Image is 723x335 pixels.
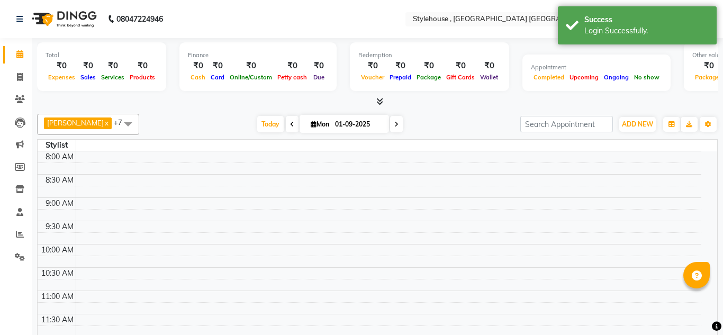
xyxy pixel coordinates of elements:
[104,119,109,127] a: x
[114,118,130,126] span: +7
[531,63,662,72] div: Appointment
[188,60,208,72] div: ₹0
[98,74,127,81] span: Services
[46,74,78,81] span: Expenses
[619,117,656,132] button: ADD NEW
[414,74,444,81] span: Package
[520,116,613,132] input: Search Appointment
[98,60,127,72] div: ₹0
[27,4,100,34] img: logo
[46,60,78,72] div: ₹0
[39,291,76,302] div: 11:00 AM
[622,120,653,128] span: ADD NEW
[227,60,275,72] div: ₹0
[601,74,631,81] span: Ongoing
[257,116,284,132] span: Today
[631,74,662,81] span: No show
[275,74,310,81] span: Petty cash
[43,198,76,209] div: 9:00 AM
[358,60,387,72] div: ₹0
[38,140,76,151] div: Stylist
[414,60,444,72] div: ₹0
[477,60,501,72] div: ₹0
[477,74,501,81] span: Wallet
[387,74,414,81] span: Prepaid
[332,116,385,132] input: 2025-09-01
[127,60,158,72] div: ₹0
[310,60,328,72] div: ₹0
[43,221,76,232] div: 9:30 AM
[43,151,76,162] div: 8:00 AM
[116,4,163,34] b: 08047224946
[531,74,567,81] span: Completed
[208,60,227,72] div: ₹0
[444,74,477,81] span: Gift Cards
[227,74,275,81] span: Online/Custom
[584,14,709,25] div: Success
[47,119,104,127] span: [PERSON_NAME]
[39,268,76,279] div: 10:30 AM
[188,51,328,60] div: Finance
[188,74,208,81] span: Cash
[78,60,98,72] div: ₹0
[387,60,414,72] div: ₹0
[567,74,601,81] span: Upcoming
[78,74,98,81] span: Sales
[308,120,332,128] span: Mon
[208,74,227,81] span: Card
[584,25,709,37] div: Login Successfully.
[46,51,158,60] div: Total
[39,245,76,256] div: 10:00 AM
[358,74,387,81] span: Voucher
[311,74,327,81] span: Due
[39,314,76,325] div: 11:30 AM
[358,51,501,60] div: Redemption
[43,175,76,186] div: 8:30 AM
[444,60,477,72] div: ₹0
[275,60,310,72] div: ₹0
[127,74,158,81] span: Products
